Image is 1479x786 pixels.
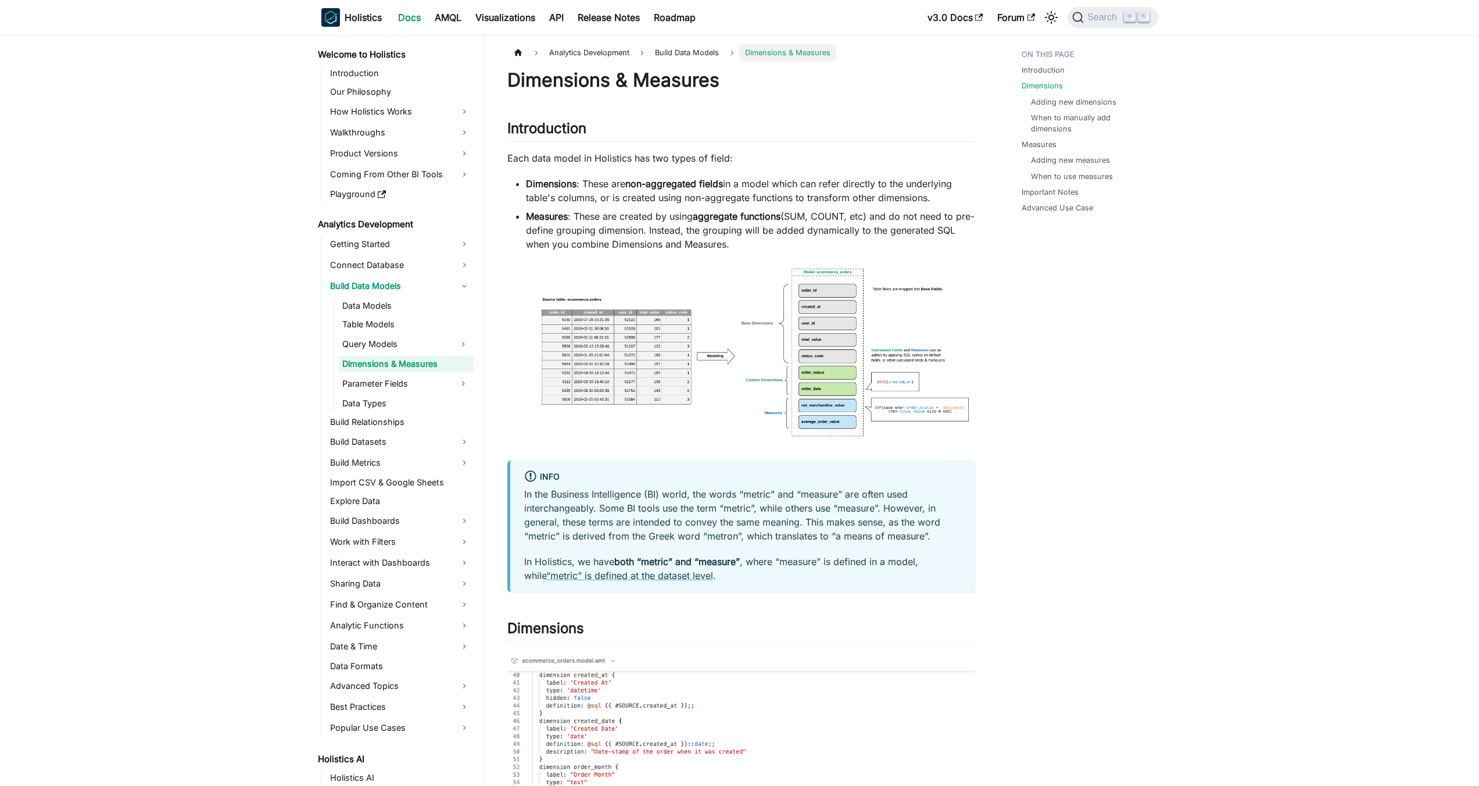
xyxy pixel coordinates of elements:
kbd: ⌘ [1124,12,1136,22]
a: Analytic Functions [327,616,474,635]
a: Product Versions [327,144,474,163]
a: When to use measures [1031,171,1113,182]
span: Build Data Models [649,44,725,61]
li: : These are in a model which can refer directly to the underlying table's columns, or is created ... [526,177,975,205]
a: Data Models [339,298,474,314]
span: Search [1084,12,1124,23]
p: In Holistics, we have , where “measure” is defined in a model, while . [524,555,961,583]
a: Measures [1022,139,1057,150]
a: Advanced Use Case [1022,202,1093,213]
a: Home page [507,44,529,61]
b: Holistics [345,10,382,24]
div: info [524,470,961,485]
a: Build Data Models [327,277,474,295]
h2: Dimensions [507,620,975,642]
a: Import CSV & Google Sheets [327,474,474,491]
a: Walkthroughs [327,123,474,142]
a: Data Types [339,395,474,412]
a: Data Formats [327,658,474,674]
a: Introduction [327,65,474,81]
span: Analytics Development [543,44,635,61]
button: Expand sidebar category 'Query Models' [453,335,474,353]
li: : These are created by using (SUM, COUNT, etc) and do not need to pre-define grouping dimension. ... [526,209,975,251]
strong: non-aggregated fields [625,178,723,190]
strong: Measures [526,210,568,222]
a: Analytics Development [314,216,474,233]
img: Holistics [321,8,340,27]
a: Introduction [1022,65,1065,76]
a: API [542,8,571,27]
a: Important Notes [1022,187,1079,198]
a: Find & Organize Content [327,595,474,614]
a: Docs [391,8,428,27]
a: Sharing Data [327,574,474,593]
strong: aggregate functions [693,210,780,222]
a: Explore Data [327,493,474,509]
a: Visualizations [468,8,542,27]
strong: Dimensions [526,178,576,190]
a: Build Relationships [327,414,474,430]
button: Switch between dark and light mode (currently light mode) [1042,8,1061,27]
kbd: K [1138,12,1149,22]
a: Forum [990,8,1042,27]
a: Date & Time [327,637,474,656]
a: Playground [327,186,474,202]
nav: Docs sidebar [310,35,484,786]
a: Holistics AI [327,770,474,786]
p: Each data model in Holistics has two types of field: [507,151,975,165]
a: Query Models [339,335,453,353]
a: Popular Use Cases [327,719,474,737]
a: v3.0 Docs [921,8,990,27]
a: HolisticsHolistics [321,8,382,27]
button: Search (Command+K) [1068,7,1158,28]
a: How Holistics Works [327,102,474,121]
a: Best Practices [327,698,474,716]
h1: Dimensions & Measures [507,69,975,92]
a: Dimensions & Measures [339,356,474,372]
a: Connect Database [327,256,474,274]
span: Dimensions & Measures [739,44,836,61]
a: Parameter Fields [339,374,453,393]
p: In the Business Intelligence (BI) world, the words “metric” and “measure” are often used intercha... [524,487,961,543]
a: Adding new measures [1031,155,1110,166]
a: Interact with Dashboards [327,553,474,572]
a: “metric” is defined at the dataset level [546,570,713,581]
a: Dimensions [1022,80,1063,91]
strong: both “metric” and “measure” [614,556,740,567]
a: Adding new dimensions [1031,97,1116,108]
a: Build Datasets [327,433,474,451]
a: Our Philosophy [327,84,474,100]
a: When to manually add dimensions [1031,112,1147,134]
a: Roadmap [647,8,703,27]
a: AMQL [428,8,468,27]
h2: Introduction [507,120,975,142]
nav: Breadcrumbs [507,44,975,61]
a: Coming From Other BI Tools [327,165,474,184]
a: Build Dashboards [327,512,474,530]
a: Release Notes [571,8,647,27]
a: Welcome to Holistics [314,47,474,63]
a: Getting Started [327,235,474,253]
a: Work with Filters [327,533,474,551]
a: Table Models [339,316,474,333]
a: Advanced Topics [327,677,474,695]
a: Build Metrics [327,453,474,472]
button: Expand sidebar category 'Parameter Fields' [453,374,474,393]
a: Holistics AI [314,751,474,767]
